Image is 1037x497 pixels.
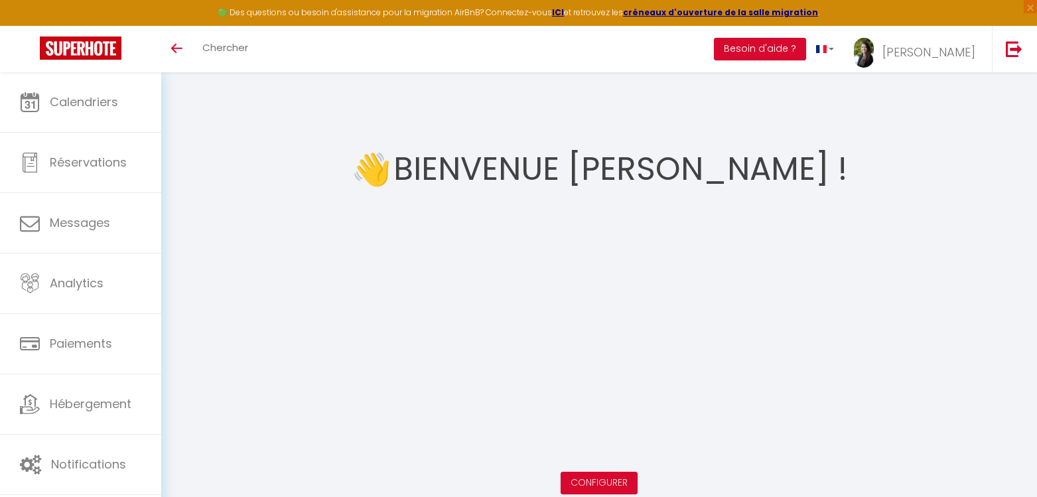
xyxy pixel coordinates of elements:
[844,26,992,72] a: ... [PERSON_NAME]
[51,456,126,472] span: Notifications
[50,154,127,171] span: Réservations
[50,395,131,412] span: Hébergement
[352,145,391,194] span: 👋
[50,335,112,352] span: Paiements
[552,7,564,18] a: ICI
[50,275,104,291] span: Analytics
[882,44,975,60] span: [PERSON_NAME]
[854,38,874,68] img: ...
[393,129,847,209] h1: Bienvenue [PERSON_NAME] !
[192,26,258,72] a: Chercher
[50,94,118,110] span: Calendriers
[623,7,818,18] a: créneaux d'ouverture de la salle migration
[202,40,248,54] span: Chercher
[571,476,628,489] a: Configurer
[561,472,638,494] button: Configurer
[50,214,110,231] span: Messages
[40,36,121,60] img: Super Booking
[1006,40,1022,57] img: logout
[714,38,806,60] button: Besoin d'aide ?
[387,209,811,448] iframe: welcome-outil.mov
